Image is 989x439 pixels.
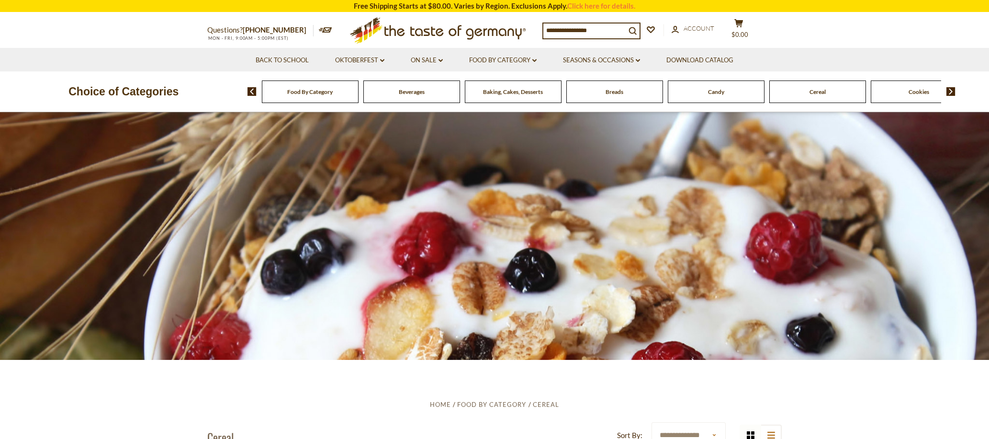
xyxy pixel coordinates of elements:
a: Account [672,23,714,34]
a: Cookies [909,88,929,95]
img: previous arrow [247,87,257,96]
a: Food By Category [469,55,537,66]
a: Food By Category [457,401,526,408]
a: Breads [606,88,623,95]
a: Baking, Cakes, Desserts [483,88,543,95]
a: [PHONE_NUMBER] [243,25,306,34]
a: On Sale [411,55,443,66]
p: Questions? [207,24,314,36]
a: Click here for details. [567,1,635,10]
a: Beverages [399,88,425,95]
a: Home [430,401,451,408]
a: Cereal [809,88,826,95]
span: MON - FRI, 9:00AM - 5:00PM (EST) [207,35,289,41]
button: $0.00 [724,19,753,43]
a: Download Catalog [666,55,733,66]
span: $0.00 [731,31,748,38]
a: Candy [708,88,724,95]
a: Seasons & Occasions [563,55,640,66]
a: Cereal [533,401,559,408]
a: Oktoberfest [335,55,384,66]
img: next arrow [946,87,955,96]
span: Account [684,24,714,32]
a: Food By Category [287,88,333,95]
a: Back to School [256,55,309,66]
